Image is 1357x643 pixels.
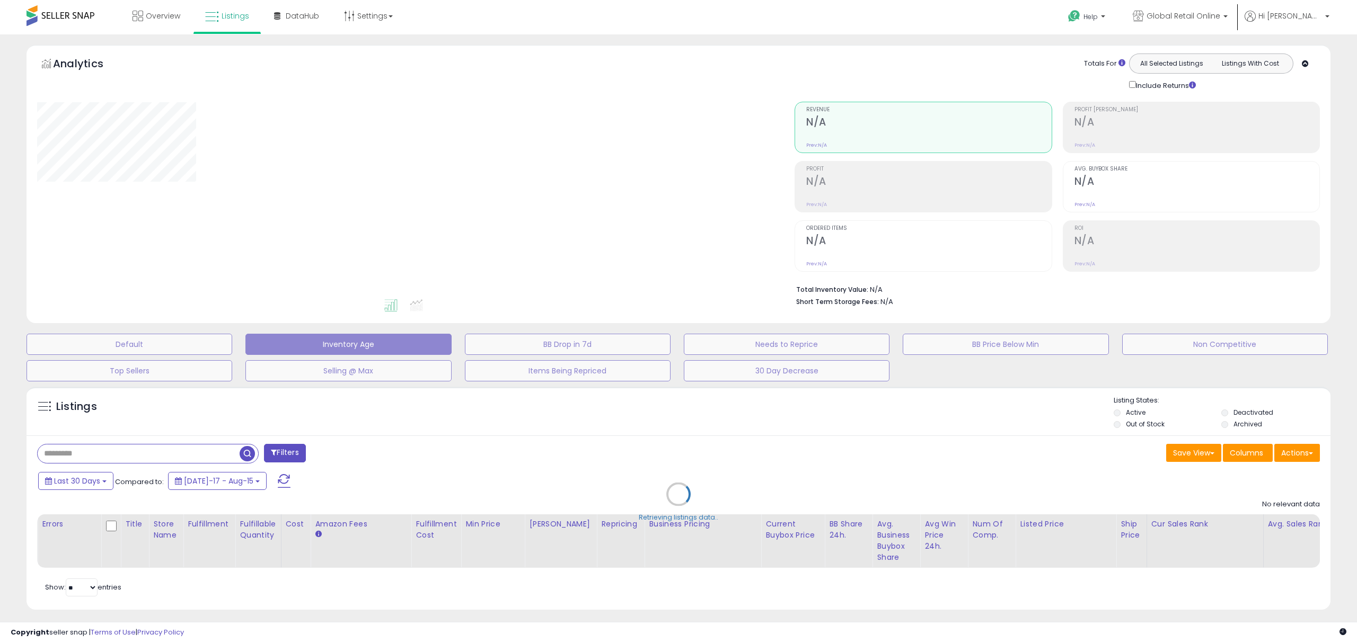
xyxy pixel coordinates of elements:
[1074,235,1319,249] h2: N/A
[806,142,827,148] small: Prev: N/A
[806,261,827,267] small: Prev: N/A
[146,11,180,21] span: Overview
[1068,10,1081,23] i: Get Help
[796,297,879,306] b: Short Term Storage Fees:
[684,334,889,355] button: Needs to Reprice
[1074,142,1095,148] small: Prev: N/A
[806,166,1051,172] span: Profit
[1147,11,1220,21] span: Global Retail Online
[222,11,249,21] span: Listings
[27,360,232,381] button: Top Sellers
[1121,79,1209,91] div: Include Returns
[1211,57,1290,70] button: Listings With Cost
[27,334,232,355] button: Default
[1083,12,1098,21] span: Help
[806,116,1051,130] h2: N/A
[1074,201,1095,208] small: Prev: N/A
[880,297,893,307] span: N/A
[91,627,136,637] a: Terms of Use
[1245,11,1329,34] a: Hi [PERSON_NAME]
[1074,107,1319,113] span: Profit [PERSON_NAME]
[465,360,671,381] button: Items Being Repriced
[806,201,827,208] small: Prev: N/A
[1084,59,1125,69] div: Totals For
[1132,57,1211,70] button: All Selected Listings
[1258,11,1322,21] span: Hi [PERSON_NAME]
[639,513,718,522] div: Retrieving listings data..
[1122,334,1328,355] button: Non Competitive
[1074,261,1095,267] small: Prev: N/A
[796,285,868,294] b: Total Inventory Value:
[1074,175,1319,190] h2: N/A
[1074,226,1319,231] span: ROI
[11,628,184,638] div: seller snap | |
[796,282,1312,295] li: N/A
[806,107,1051,113] span: Revenue
[1074,116,1319,130] h2: N/A
[245,360,451,381] button: Selling @ Max
[1060,2,1116,34] a: Help
[137,627,184,637] a: Privacy Policy
[806,175,1051,190] h2: N/A
[465,334,671,355] button: BB Drop in 7d
[806,226,1051,231] span: Ordered Items
[245,334,451,355] button: Inventory Age
[11,627,49,637] strong: Copyright
[684,360,889,381] button: 30 Day Decrease
[286,11,319,21] span: DataHub
[903,334,1108,355] button: BB Price Below Min
[806,235,1051,249] h2: N/A
[1074,166,1319,172] span: Avg. Buybox Share
[53,56,124,74] h5: Analytics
